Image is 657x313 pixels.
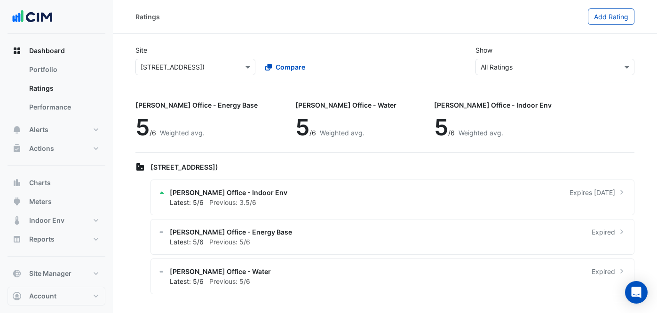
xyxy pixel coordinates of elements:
[209,277,250,285] span: Previous: 5/6
[8,139,105,158] button: Actions
[150,163,218,171] span: [STREET_ADDRESS])
[29,291,56,301] span: Account
[22,98,105,117] a: Performance
[29,178,51,188] span: Charts
[29,216,64,225] span: Indoor Env
[135,113,150,141] span: 5
[434,100,552,110] div: [PERSON_NAME] Office - Indoor Env
[8,211,105,230] button: Indoor Env
[8,192,105,211] button: Meters
[434,113,448,141] span: 5
[320,129,364,137] span: Weighted avg.
[29,235,55,244] span: Reports
[150,129,156,137] span: /6
[8,60,105,120] div: Dashboard
[12,144,22,153] app-icon: Actions
[448,129,455,137] span: /6
[170,238,204,246] span: Latest: 5/6
[295,113,309,141] span: 5
[475,45,492,55] label: Show
[11,8,54,26] img: Company Logo
[170,198,204,206] span: Latest: 5/6
[8,264,105,283] button: Site Manager
[209,238,250,246] span: Previous: 5/6
[135,12,160,22] div: Ratings
[12,46,22,55] app-icon: Dashboard
[259,59,311,75] button: Compare
[625,281,648,304] div: Open Intercom Messenger
[12,197,22,206] app-icon: Meters
[570,188,615,197] span: Expires [DATE]
[12,178,22,188] app-icon: Charts
[12,269,22,278] app-icon: Site Manager
[22,60,105,79] a: Portfolio
[170,277,204,285] span: Latest: 5/6
[8,41,105,60] button: Dashboard
[12,216,22,225] app-icon: Indoor Env
[276,62,305,72] span: Compare
[170,188,287,197] span: [PERSON_NAME] Office - Indoor Env
[135,45,147,55] label: Site
[594,13,628,21] span: Add Rating
[29,46,65,55] span: Dashboard
[135,100,258,110] div: [PERSON_NAME] Office - Energy Base
[8,173,105,192] button: Charts
[170,227,292,237] span: [PERSON_NAME] Office - Energy Base
[8,287,105,305] button: Account
[22,79,105,98] a: Ratings
[29,197,52,206] span: Meters
[295,100,396,110] div: [PERSON_NAME] Office - Water
[459,129,503,137] span: Weighted avg.
[592,227,615,237] span: Expired
[12,125,22,134] app-icon: Alerts
[209,198,256,206] span: Previous: 3.5/6
[8,230,105,249] button: Reports
[170,266,271,276] span: [PERSON_NAME] Office - Water
[588,8,634,25] button: Add Rating
[592,266,615,276] span: Expired
[160,129,205,137] span: Weighted avg.
[29,269,71,278] span: Site Manager
[29,125,48,134] span: Alerts
[12,235,22,244] app-icon: Reports
[309,129,316,137] span: /6
[8,120,105,139] button: Alerts
[29,144,54,153] span: Actions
